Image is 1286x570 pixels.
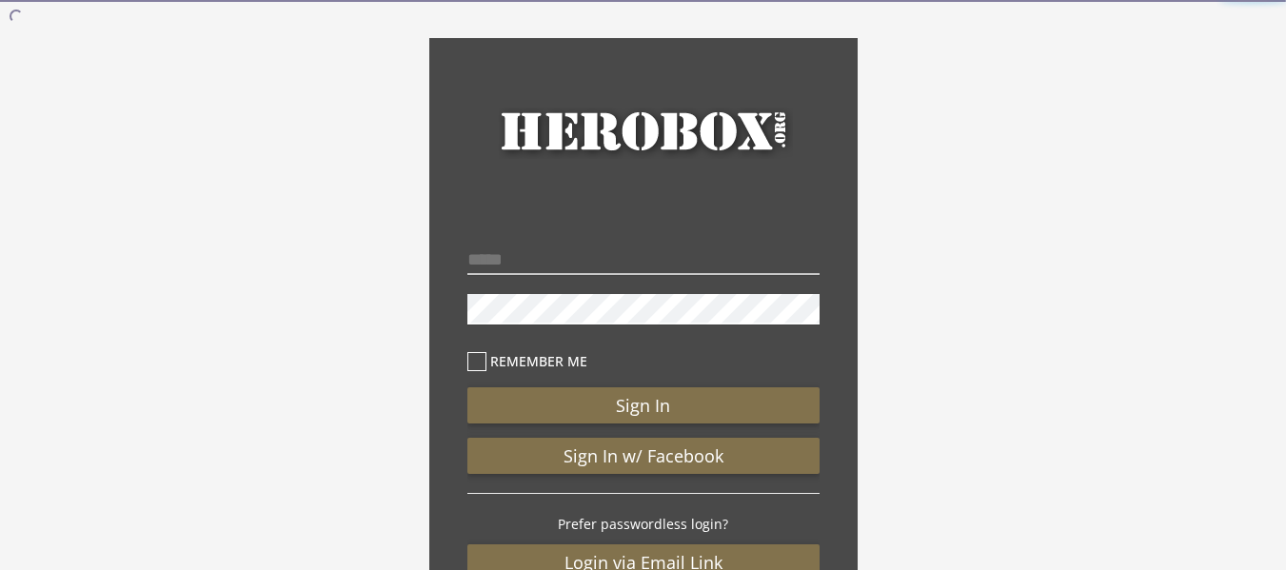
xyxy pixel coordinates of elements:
[467,387,820,423] button: Sign In
[467,438,820,474] a: Sign In w/ Facebook
[467,513,820,535] p: Prefer passwordless login?
[467,105,820,192] a: HeroBox
[467,350,820,372] label: Remember me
